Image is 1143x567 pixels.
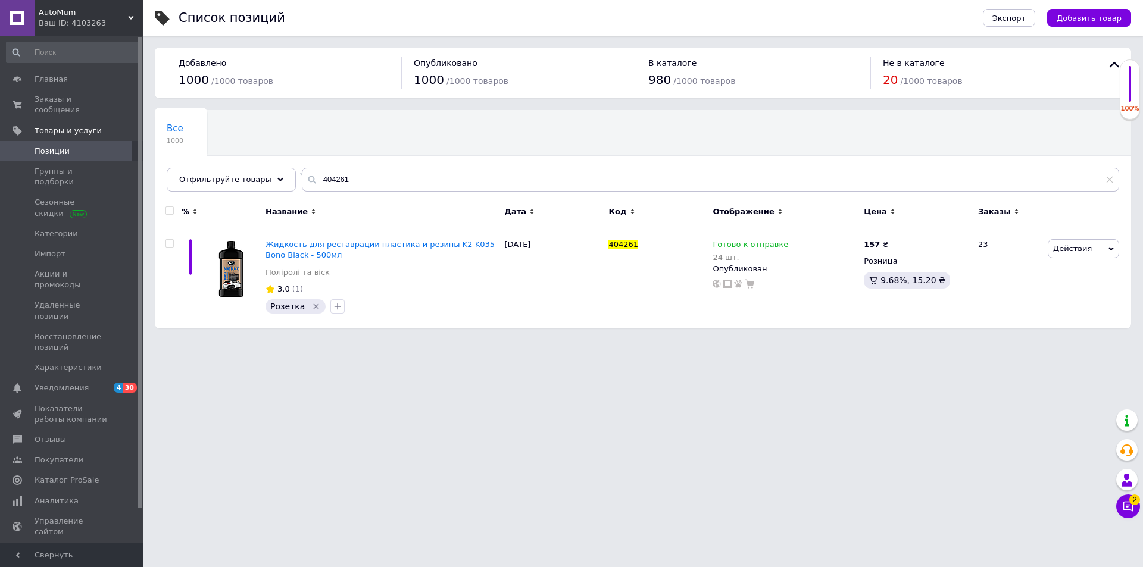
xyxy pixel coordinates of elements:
button: Экспорт [983,9,1035,27]
span: AutoMum [39,7,128,18]
span: / 1000 товаров [673,76,735,86]
span: 404261 [608,240,638,249]
span: Добавить товар [1057,14,1122,23]
span: Акции и промокоды [35,269,110,290]
div: 24 шт. [713,253,788,262]
span: Код [608,206,626,217]
a: Жидкость для реставрации пластика и резины K2 K035 Bono Black - 500мл [266,240,495,259]
span: / 1000 товаров [446,76,508,86]
div: Список позиций [179,12,285,24]
div: Автоматически указанная категория [155,156,317,201]
span: В каталоге [648,58,697,68]
span: Готово к отправке [713,240,788,252]
span: Импорт [35,249,65,259]
svg: Удалить метку [311,302,321,311]
span: Экспорт [992,14,1026,23]
div: Ваш ID: 4103263 [39,18,143,29]
span: / 1000 товаров [211,76,273,86]
div: 23 [971,230,1045,329]
span: Уведомления [35,383,89,393]
span: Группы и подборки [35,166,110,187]
b: 157 [864,240,880,249]
input: Поиск по названию позиции, артикулу и поисковым запросам [302,168,1119,192]
div: [DATE] [501,230,605,329]
span: 1000 [414,73,444,87]
a: Поліролі та віск [266,267,330,278]
input: Поиск [6,42,140,63]
span: 20 [883,73,898,87]
span: Заказы [978,206,1011,217]
div: ₴ [864,239,888,250]
span: 4 [114,383,123,393]
span: 1000 [179,73,209,87]
span: Характеристики [35,362,102,373]
button: Чат с покупателем2 [1116,494,1140,518]
button: Добавить товар [1047,9,1131,27]
span: Опубликовано [414,58,477,68]
span: Розетка [270,302,305,311]
span: Отзывы [35,434,66,445]
span: Отфильтруйте товары [179,175,271,184]
span: Сезонные скидки [35,197,110,218]
span: Покупатели [35,455,83,465]
span: Название [266,206,308,217]
span: Действия [1053,244,1092,253]
span: Показатели работы компании [35,403,110,425]
span: Все [167,123,183,134]
span: Автоматически указанна... [167,168,293,179]
span: Управление сайтом [35,516,110,537]
div: Розница [864,256,968,267]
span: 980 [648,73,671,87]
span: 1000 [167,136,183,145]
span: Отображение [713,206,774,217]
span: Заказы и сообщения [35,94,110,115]
span: Удаленные позиции [35,300,110,321]
span: Не в каталоге [883,58,945,68]
span: Аналитика [35,496,79,506]
span: / 1000 товаров [901,76,963,86]
span: (1) [292,284,303,293]
span: Товары и услуги [35,126,102,136]
span: Каталог ProSale [35,475,99,485]
span: 9.68%, 15.20 ₴ [880,275,945,285]
span: % [182,206,189,217]
span: Позиции [35,146,70,156]
span: Дата [504,206,526,217]
span: Главная [35,74,68,84]
span: 2 [1129,494,1140,505]
span: Добавлено [179,58,226,68]
div: Опубликован [713,264,858,274]
span: 3.0 [277,284,290,293]
span: Восстановление позиций [35,331,110,353]
span: Цена [864,206,887,217]
div: 100% [1120,105,1139,113]
span: 30 [123,383,137,393]
img: Жидкость для реставрации пластика и резины K2 K035 Bono Black - 500мл [204,239,259,298]
span: Категории [35,228,78,239]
